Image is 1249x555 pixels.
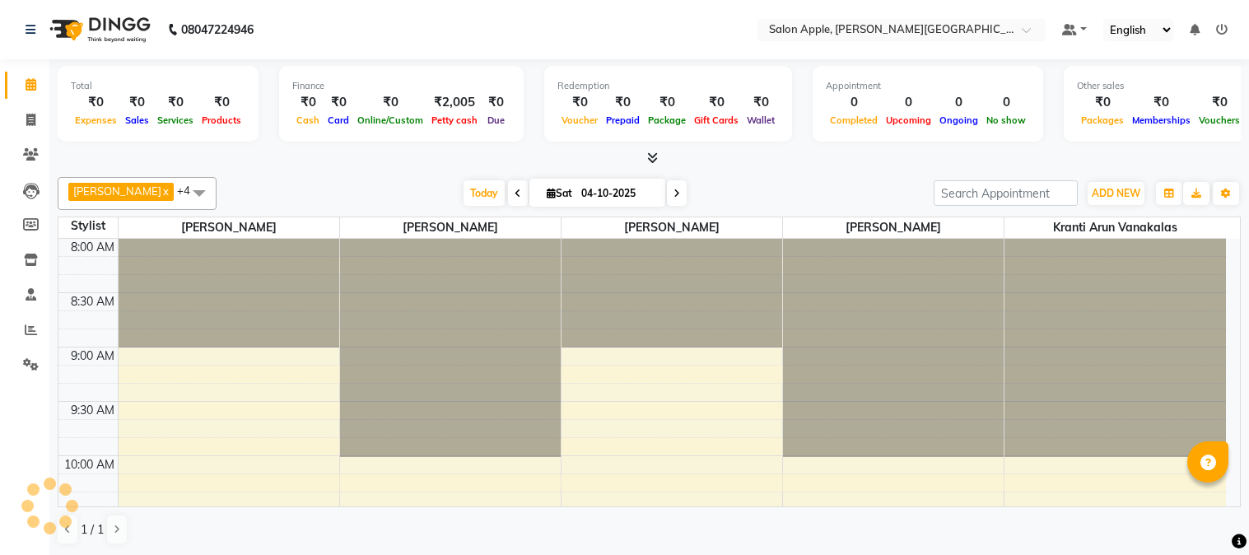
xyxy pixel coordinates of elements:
[743,114,779,126] span: Wallet
[61,456,118,473] div: 10:00 AM
[292,93,324,112] div: ₹0
[340,217,561,238] span: [PERSON_NAME]
[324,93,353,112] div: ₹0
[602,114,644,126] span: Prepaid
[602,93,644,112] div: ₹0
[543,187,576,199] span: Sat
[81,521,104,539] span: 1 / 1
[557,79,779,93] div: Redemption
[119,217,339,238] span: [PERSON_NAME]
[161,184,169,198] a: x
[1088,182,1144,205] button: ADD NEW
[1195,93,1244,112] div: ₹0
[68,402,118,419] div: 9:30 AM
[934,180,1078,206] input: Search Appointment
[153,93,198,112] div: ₹0
[882,93,935,112] div: 0
[1004,217,1226,238] span: Kranti arun Vanakalas
[690,93,743,112] div: ₹0
[153,114,198,126] span: Services
[557,93,602,112] div: ₹0
[292,114,324,126] span: Cash
[690,114,743,126] span: Gift Cards
[58,217,118,235] div: Stylist
[783,217,1004,238] span: [PERSON_NAME]
[68,239,118,256] div: 8:00 AM
[121,114,153,126] span: Sales
[562,217,782,238] span: [PERSON_NAME]
[882,114,935,126] span: Upcoming
[1128,114,1195,126] span: Memberships
[68,293,118,310] div: 8:30 AM
[982,114,1030,126] span: No show
[324,114,353,126] span: Card
[935,114,982,126] span: Ongoing
[73,184,161,198] span: [PERSON_NAME]
[353,114,427,126] span: Online/Custom
[71,79,245,93] div: Total
[1195,114,1244,126] span: Vouchers
[1092,187,1140,199] span: ADD NEW
[743,93,779,112] div: ₹0
[177,184,203,197] span: +4
[68,347,118,365] div: 9:00 AM
[292,79,510,93] div: Finance
[71,114,121,126] span: Expenses
[121,93,153,112] div: ₹0
[576,181,659,206] input: 2025-10-04
[826,93,882,112] div: 0
[482,93,510,112] div: ₹0
[935,93,982,112] div: 0
[644,93,690,112] div: ₹0
[427,114,482,126] span: Petty cash
[1077,93,1128,112] div: ₹0
[71,93,121,112] div: ₹0
[826,79,1030,93] div: Appointment
[42,7,155,53] img: logo
[1077,114,1128,126] span: Packages
[644,114,690,126] span: Package
[826,114,882,126] span: Completed
[483,114,509,126] span: Due
[982,93,1030,112] div: 0
[557,114,602,126] span: Voucher
[427,93,482,112] div: ₹2,005
[464,180,505,206] span: Today
[353,93,427,112] div: ₹0
[181,7,254,53] b: 08047224946
[1128,93,1195,112] div: ₹0
[198,114,245,126] span: Products
[198,93,245,112] div: ₹0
